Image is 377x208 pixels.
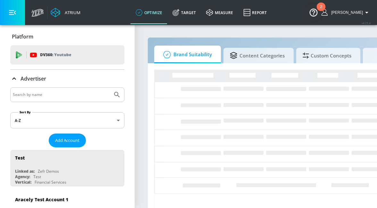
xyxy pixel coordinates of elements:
[201,1,238,24] a: measure
[13,91,110,99] input: Search by name
[35,179,66,185] div: Financial Services
[238,1,272,24] a: Report
[15,155,25,161] div: Test
[51,8,80,17] a: Atrium
[38,169,59,174] div: Zefr Demos
[15,169,35,174] div: Linked as:
[10,112,124,128] div: A-Z
[62,10,80,15] div: Atrium
[10,28,124,46] div: Platform
[167,1,201,24] a: Target
[10,150,124,186] div: TestLinked as:Zefr DemosAgency:TestVertical:Financial Services
[130,1,167,24] a: optimize
[303,48,351,63] span: Custom Concepts
[49,134,86,147] button: Add Account
[18,110,32,114] label: Sort By
[10,45,124,65] div: DV360: Youtube
[10,70,124,88] div: Advertiser
[329,10,363,15] span: login as: andres.hernandez@zefr.com
[320,7,322,15] div: 2
[15,179,31,185] div: Vertical:
[322,9,371,16] button: [PERSON_NAME]
[12,33,33,40] p: Platform
[40,51,71,58] p: DV360:
[54,51,71,58] p: Youtube
[362,21,371,25] span: v 4.25.4
[305,3,323,21] button: Open Resource Center, 2 new notifications
[230,48,285,63] span: Content Categories
[15,196,68,203] div: Aracely Test Account 1
[33,174,41,179] div: Test
[55,137,80,144] span: Add Account
[21,75,46,82] p: Advertiser
[15,174,30,179] div: Agency:
[161,47,212,62] span: Brand Suitability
